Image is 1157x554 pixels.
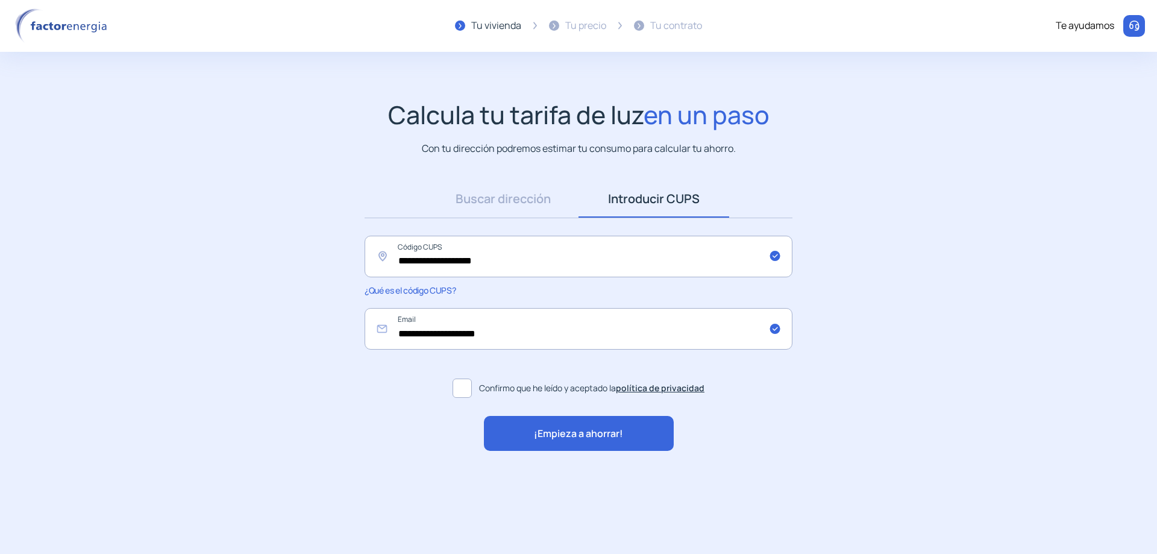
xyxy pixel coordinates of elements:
img: logo factor [12,8,114,43]
span: en un paso [644,98,770,131]
img: llamar [1128,20,1140,32]
h1: Calcula tu tarifa de luz [388,100,770,130]
a: Introducir CUPS [578,180,729,218]
a: política de privacidad [616,382,704,394]
div: Tu vivienda [471,18,521,34]
p: Con tu dirección podremos estimar tu consumo para calcular tu ahorro. [422,141,736,156]
div: Te ayudamos [1056,18,1114,34]
div: Tu contrato [650,18,702,34]
span: Confirmo que he leído y aceptado la [479,382,704,395]
div: Tu precio [565,18,606,34]
span: ¡Empieza a ahorrar! [534,426,623,442]
span: ¿Qué es el código CUPS? [365,285,456,296]
a: Buscar dirección [428,180,578,218]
